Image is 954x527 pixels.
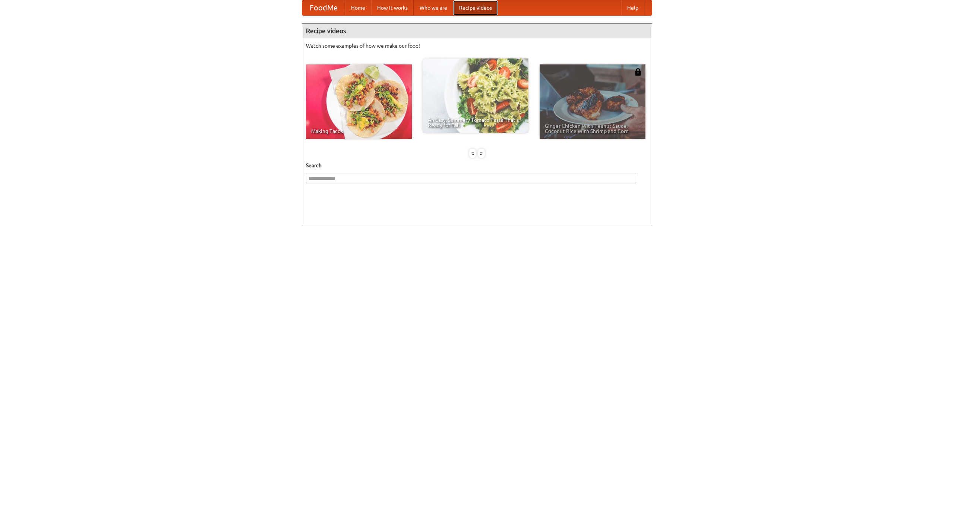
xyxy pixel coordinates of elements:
a: Making Tacos [306,64,412,139]
a: How it works [371,0,414,15]
p: Watch some examples of how we make our food! [306,42,648,50]
h4: Recipe videos [302,23,652,38]
div: « [469,149,476,158]
a: FoodMe [302,0,345,15]
span: An Easy, Summery Tomato Pasta That's Ready for Fall [428,117,523,128]
div: » [478,149,485,158]
a: An Easy, Summery Tomato Pasta That's Ready for Fall [423,58,528,133]
a: Recipe videos [453,0,498,15]
h5: Search [306,162,648,169]
span: Making Tacos [311,128,407,134]
a: Who we are [414,0,453,15]
a: Home [345,0,371,15]
a: Help [621,0,644,15]
img: 483408.png [634,68,642,76]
